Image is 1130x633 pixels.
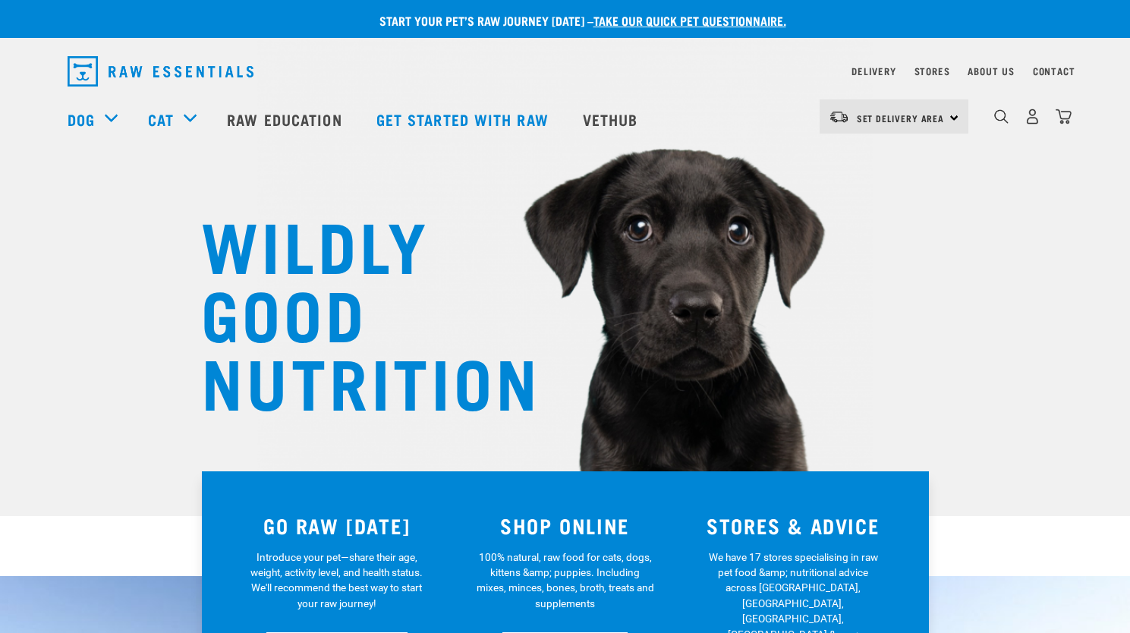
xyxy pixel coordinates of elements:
a: take our quick pet questionnaire. [593,17,786,24]
img: van-moving.png [829,110,849,124]
a: Stores [914,68,950,74]
h3: GO RAW [DATE] [232,514,442,537]
a: Get started with Raw [361,89,568,150]
h1: WILDLY GOOD NUTRITION [201,209,505,414]
a: Cat [148,108,174,131]
a: Raw Education [212,89,360,150]
a: Delivery [851,68,896,74]
a: About Us [968,68,1014,74]
img: home-icon@2x.png [1056,109,1072,124]
p: 100% natural, raw food for cats, dogs, kittens &amp; puppies. Including mixes, minces, bones, bro... [476,550,654,612]
nav: dropdown navigation [55,50,1075,93]
img: user.png [1025,109,1040,124]
h3: STORES & ADVICE [688,514,899,537]
h3: SHOP ONLINE [460,514,670,537]
img: home-icon-1@2x.png [994,109,1009,124]
a: Contact [1033,68,1075,74]
p: Introduce your pet—share their age, weight, activity level, and health status. We'll recommend th... [247,550,426,612]
a: Dog [68,108,95,131]
img: Raw Essentials Logo [68,56,253,87]
span: Set Delivery Area [857,115,945,121]
a: Vethub [568,89,657,150]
